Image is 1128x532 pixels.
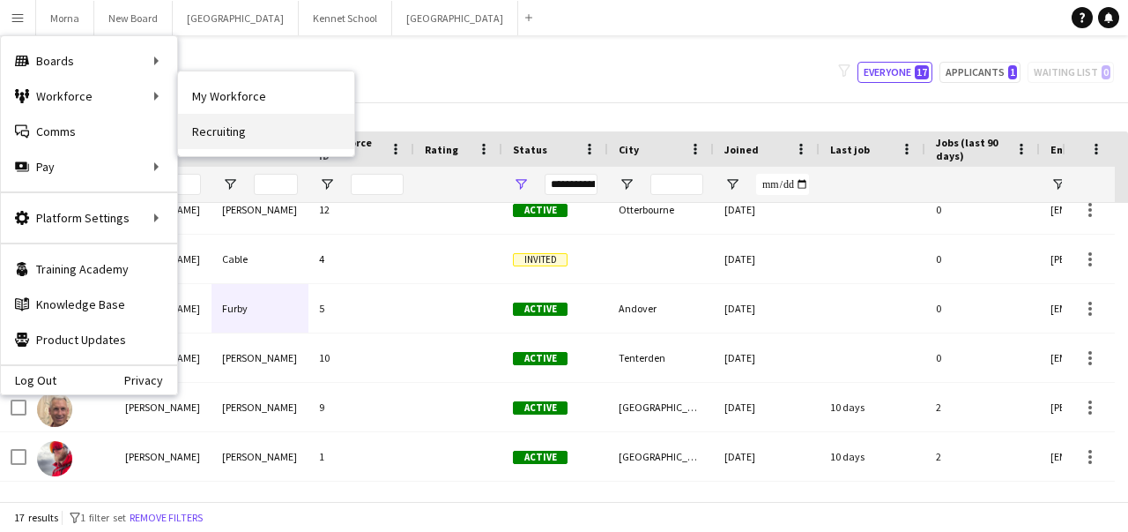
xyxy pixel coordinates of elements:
[80,511,126,524] span: 1 filter set
[308,333,414,382] div: 10
[211,284,308,333] div: Furby
[299,1,392,35] button: Kennet School
[513,352,568,365] span: Active
[756,174,809,195] input: Joined Filter Input
[820,482,925,530] div: 10 days
[1050,176,1066,192] button: Open Filter Menu
[925,482,1040,530] div: 1
[936,136,1008,162] span: Jobs (last 90 days)
[608,383,714,431] div: [GEOGRAPHIC_DATA]
[513,253,568,266] span: Invited
[513,451,568,464] span: Active
[115,482,211,530] div: [PERSON_NAME]
[925,235,1040,283] div: 0
[126,508,206,528] button: Remove filters
[1,373,56,387] a: Log Out
[619,143,639,156] span: City
[925,383,1040,431] div: 2
[425,143,458,156] span: Rating
[1008,65,1017,79] span: 1
[714,185,820,234] div: [DATE]
[619,176,634,192] button: Open Filter Menu
[513,401,568,415] span: Active
[254,174,298,195] input: Last Name Filter Input
[392,1,518,35] button: [GEOGRAPHIC_DATA]
[115,383,211,431] div: [PERSON_NAME]
[925,333,1040,382] div: 0
[1,114,177,149] a: Comms
[308,235,414,283] div: 4
[513,204,568,217] span: Active
[1,43,177,79] div: Boards
[1,149,177,184] div: Pay
[319,176,335,192] button: Open Filter Menu
[178,79,354,114] a: My Workforce
[1050,143,1079,156] span: Email
[915,65,929,79] span: 17
[608,284,714,333] div: Andover
[608,482,714,530] div: [PERSON_NAME]
[308,284,414,333] div: 5
[714,383,820,431] div: [DATE]
[157,174,201,195] input: First Name Filter Input
[820,432,925,481] div: 10 days
[178,114,354,149] a: Recruiting
[173,1,299,35] button: [GEOGRAPHIC_DATA]
[308,185,414,234] div: 12
[1,200,177,236] div: Platform Settings
[925,185,1040,234] div: 0
[37,441,72,476] img: Isaac Walker
[608,432,714,481] div: [GEOGRAPHIC_DATA]
[1,251,177,287] a: Training Academy
[124,373,177,387] a: Privacy
[857,62,932,83] button: Everyone17
[308,432,414,481] div: 1
[608,333,714,382] div: Tenterden
[714,284,820,333] div: [DATE]
[925,284,1040,333] div: 0
[1,287,177,322] a: Knowledge Base
[211,482,308,530] div: [PERSON_NAME]
[830,143,870,156] span: Last job
[211,383,308,431] div: [PERSON_NAME]
[608,185,714,234] div: Otterbourne
[351,174,404,195] input: Workforce ID Filter Input
[211,432,308,481] div: [PERSON_NAME]
[308,383,414,431] div: 9
[94,1,173,35] button: New Board
[211,235,308,283] div: Cable
[724,176,740,192] button: Open Filter Menu
[939,62,1020,83] button: Applicants1
[308,482,414,530] div: 6
[650,174,703,195] input: City Filter Input
[222,176,238,192] button: Open Filter Menu
[714,333,820,382] div: [DATE]
[925,432,1040,481] div: 2
[1,322,177,357] a: Product Updates
[714,432,820,481] div: [DATE]
[211,185,308,234] div: [PERSON_NAME]
[36,1,94,35] button: Morna
[513,176,529,192] button: Open Filter Menu
[724,143,759,156] span: Joined
[513,143,547,156] span: Status
[1,79,177,114] div: Workforce
[513,303,568,316] span: Active
[211,333,308,382] div: [PERSON_NAME]
[37,392,72,427] img: Howard Watts
[115,432,211,481] div: [PERSON_NAME]
[714,482,820,530] div: [DATE]
[820,383,925,431] div: 10 days
[714,235,820,283] div: [DATE]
